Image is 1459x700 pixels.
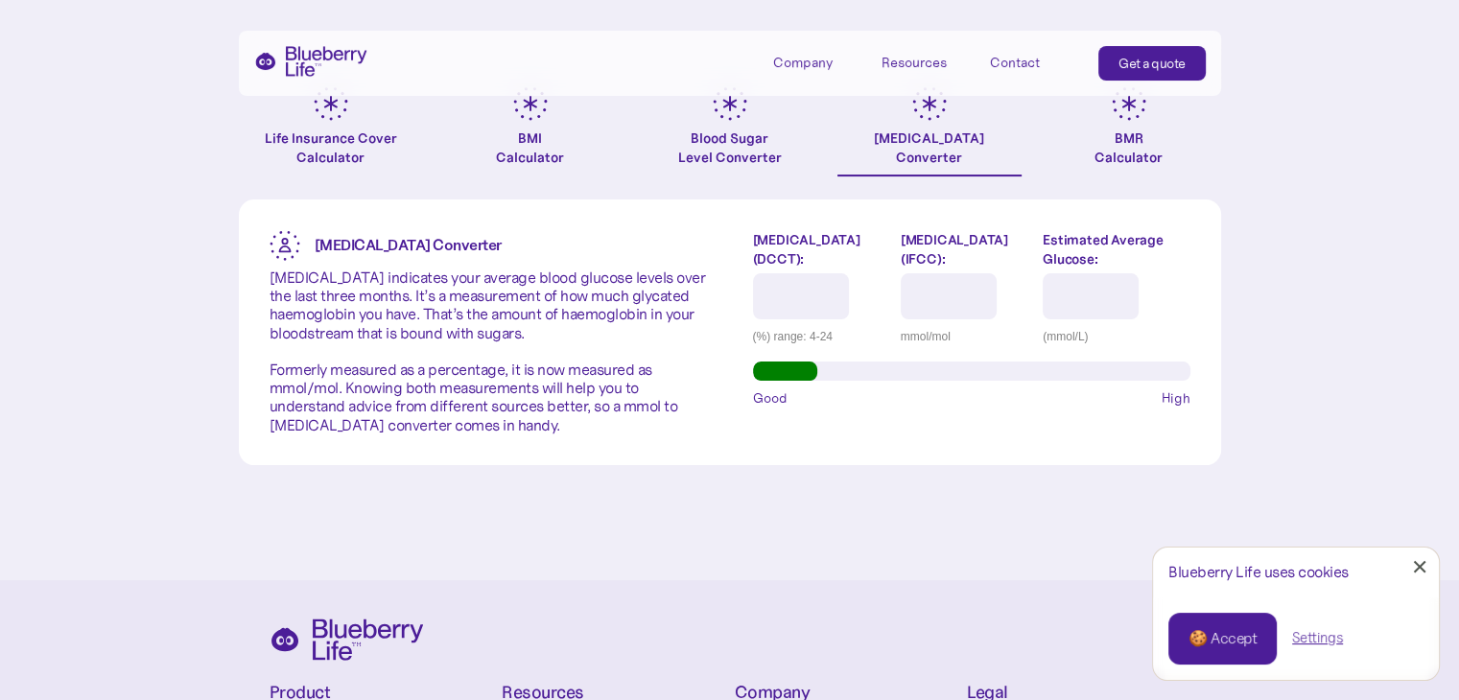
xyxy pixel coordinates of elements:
div: BMR Calculator [1094,128,1163,167]
span: Good [753,388,788,408]
div: Contact [990,55,1040,71]
div: Company [773,46,859,78]
a: home [254,46,367,77]
a: BMRCalculator [1037,86,1221,176]
div: Resources [882,46,968,78]
label: [MEDICAL_DATA] (IFCC): [901,230,1028,268]
div: [MEDICAL_DATA] Converter [874,128,984,167]
div: Get a quote [1118,54,1186,73]
div: Life Insurance Cover Calculator [239,128,423,167]
span: High [1162,388,1190,408]
label: [MEDICAL_DATA] (DCCT): [753,230,886,268]
a: [MEDICAL_DATA]Converter [837,86,1022,176]
div: (mmol/L) [1043,327,1189,346]
a: Close Cookie Popup [1400,548,1439,586]
a: BMICalculator [438,86,623,176]
div: Blueberry Life uses cookies [1168,563,1424,581]
a: Contact [990,46,1076,78]
div: mmol/mol [901,327,1028,346]
p: [MEDICAL_DATA] indicates your average blood glucose levels over the last three months. It’s a mea... [270,268,707,434]
a: Life Insurance Cover Calculator [239,86,423,176]
a: Get a quote [1098,46,1206,81]
div: Resources [882,55,947,71]
label: Estimated Average Glucose: [1043,230,1189,268]
a: Blood SugarLevel Converter [638,86,822,176]
div: Close Cookie Popup [1420,567,1421,568]
div: 🍪 Accept [1188,628,1257,649]
a: 🍪 Accept [1168,613,1277,665]
div: BMI Calculator [496,128,564,167]
div: (%) range: 4-24 [753,327,886,346]
strong: [MEDICAL_DATA] Converter [315,235,502,254]
a: Settings [1292,628,1343,648]
div: Blood Sugar Level Converter [678,128,782,167]
div: Company [773,55,833,71]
